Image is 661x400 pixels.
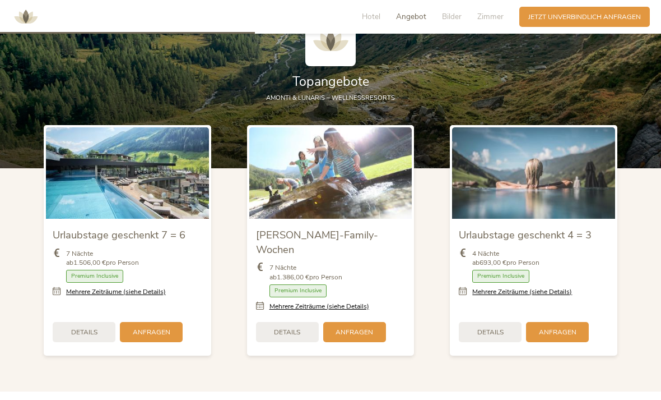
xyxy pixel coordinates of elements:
[66,287,166,297] a: Mehrere Zeiträume (siehe Details)
[266,94,395,102] span: AMONTI & LUNARIS – Wellnessresorts
[396,11,426,22] span: Angebot
[66,270,123,283] span: Premium Inclusive
[277,273,309,282] b: 1.386,00 €
[539,328,576,337] span: Anfragen
[71,328,97,337] span: Details
[73,258,106,267] b: 1.506,00 €
[269,284,327,297] span: Premium Inclusive
[66,249,139,268] span: 7 Nächte ab pro Person
[269,302,369,311] a: Mehrere Zeiträume (siehe Details)
[249,127,412,219] img: Sommer-Family-Wochen
[292,73,369,90] span: Topangebote
[480,258,506,267] b: 693,00 €
[528,12,641,22] span: Jetzt unverbindlich anfragen
[46,127,209,219] img: Urlaubstage geschenkt 7 = 6
[305,16,356,66] img: AMONTI & LUNARIS Wellnessresort
[53,228,185,242] span: Urlaubstage geschenkt 7 = 6
[362,11,380,22] span: Hotel
[256,228,378,256] span: [PERSON_NAME]-Family-Wochen
[274,328,300,337] span: Details
[472,270,529,283] span: Premium Inclusive
[477,11,504,22] span: Zimmer
[459,228,592,242] span: Urlaubstage geschenkt 4 = 3
[452,127,615,219] img: Urlaubstage geschenkt 4 = 3
[9,13,43,20] a: AMONTI & LUNARIS Wellnessresort
[472,249,539,268] span: 4 Nächte ab pro Person
[472,287,572,297] a: Mehrere Zeiträume (siehe Details)
[442,11,462,22] span: Bilder
[269,263,342,282] span: 7 Nächte ab pro Person
[336,328,373,337] span: Anfragen
[133,328,170,337] span: Anfragen
[477,328,504,337] span: Details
